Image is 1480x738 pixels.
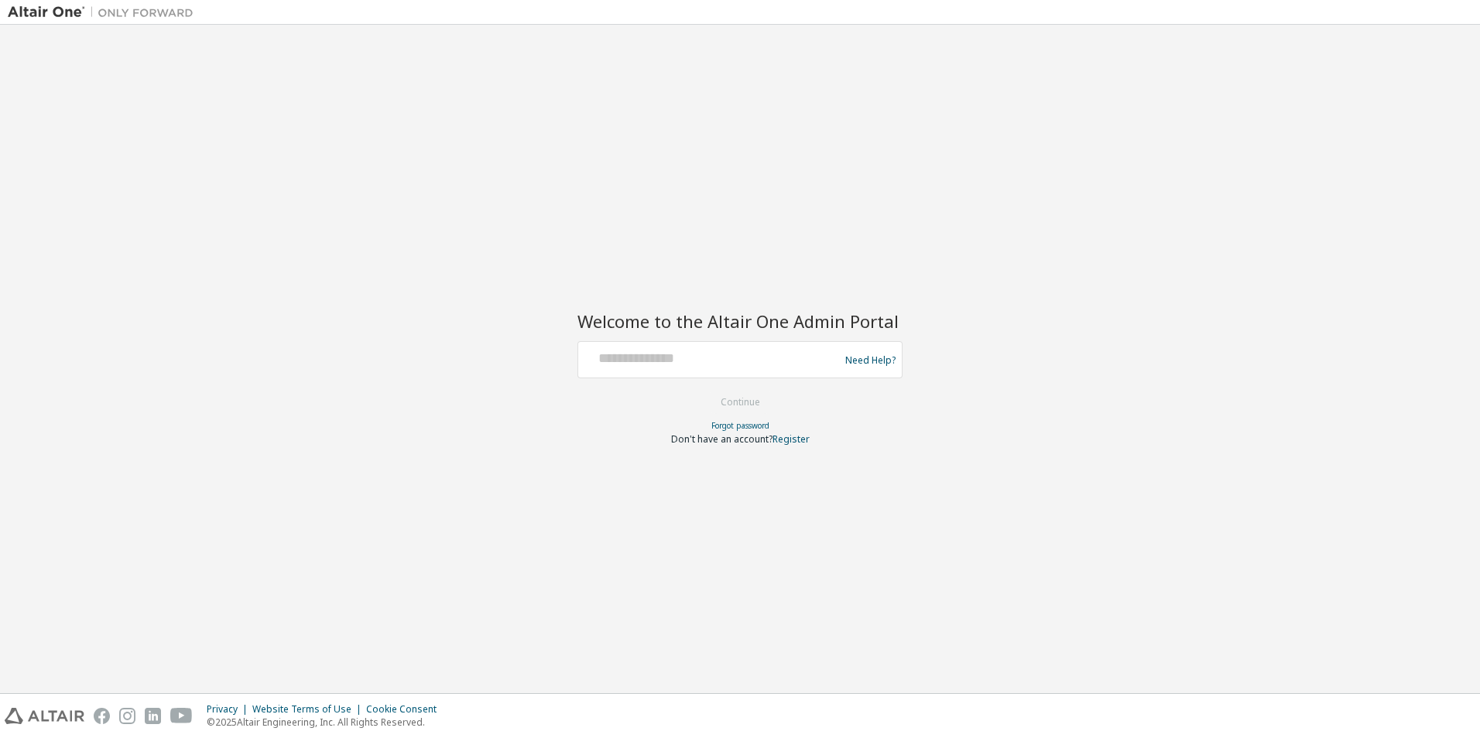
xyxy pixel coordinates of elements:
span: Don't have an account? [671,432,773,446]
a: Register [773,432,810,446]
a: Need Help? [845,360,896,360]
div: Cookie Consent [366,703,446,716]
div: Privacy [207,703,252,716]
p: © 2025 Altair Engineering, Inc. All Rights Reserved. [207,716,446,729]
img: linkedin.svg [145,708,161,724]
h2: Welcome to the Altair One Admin Portal [577,310,903,332]
a: Forgot password [711,420,769,431]
img: youtube.svg [170,708,193,724]
img: altair_logo.svg [5,708,84,724]
div: Website Terms of Use [252,703,366,716]
img: Altair One [8,5,201,20]
img: instagram.svg [119,708,135,724]
img: facebook.svg [94,708,110,724]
